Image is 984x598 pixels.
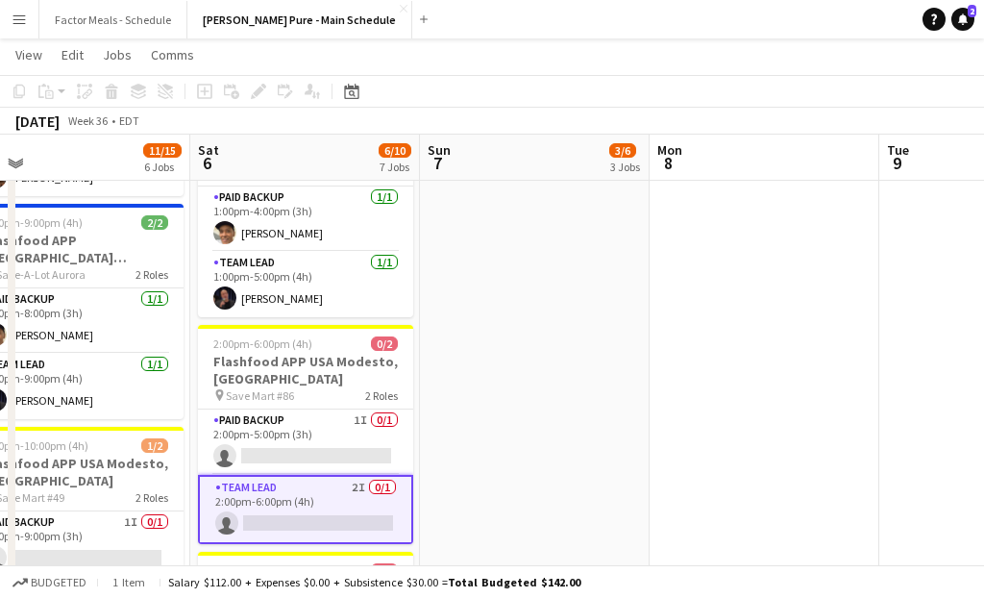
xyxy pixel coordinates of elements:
[106,575,152,589] span: 1 item
[61,46,84,63] span: Edit
[141,438,168,453] span: 1/2
[187,1,412,38] button: [PERSON_NAME] Pure - Main Schedule
[10,572,89,593] button: Budgeted
[198,410,413,475] app-card-role: Paid Backup1I0/12:00pm-5:00pm (3h)
[63,113,111,128] span: Week 36
[610,160,640,174] div: 3 Jobs
[654,152,682,174] span: 8
[425,152,451,174] span: 7
[884,152,909,174] span: 9
[657,141,682,159] span: Mon
[151,46,194,63] span: Comms
[141,215,168,230] span: 2/2
[198,252,413,317] app-card-role: Team Lead1/11:00pm-5:00pm (4h)[PERSON_NAME]
[951,8,974,31] a: 2
[144,160,181,174] div: 6 Jobs
[39,1,187,38] button: Factor Meals - Schedule
[226,388,294,403] span: Save Mart #86
[198,325,413,544] app-job-card: 2:00pm-6:00pm (4h)0/2Flashfood APP USA Modesto, [GEOGRAPHIC_DATA] Save Mart #862 RolesPaid Backup...
[195,152,219,174] span: 6
[135,490,168,505] span: 2 Roles
[428,141,451,159] span: Sun
[198,141,219,159] span: Sat
[609,143,636,158] span: 3/6
[213,336,312,351] span: 2:00pm-6:00pm (4h)
[213,563,312,578] span: 2:00pm-6:00pm (4h)
[103,46,132,63] span: Jobs
[143,143,182,158] span: 11/15
[95,42,139,67] a: Jobs
[198,187,413,252] app-card-role: Paid Backup1/11:00pm-4:00pm (3h)[PERSON_NAME]
[887,141,909,159] span: Tue
[15,112,60,131] div: [DATE]
[371,563,398,578] span: 0/2
[365,388,398,403] span: 2 Roles
[198,353,413,387] h3: Flashfood APP USA Modesto, [GEOGRAPHIC_DATA]
[198,102,413,317] app-job-card: 1:00pm-5:00pm (4h)2/2Flashfood APP [GEOGRAPHIC_DATA] [GEOGRAPHIC_DATA], [GEOGRAPHIC_DATA] Leevers...
[54,42,91,67] a: Edit
[371,336,398,351] span: 0/2
[198,475,413,544] app-card-role: Team Lead2I0/12:00pm-6:00pm (4h)
[31,576,86,589] span: Budgeted
[448,575,580,589] span: Total Budgeted $142.00
[15,46,42,63] span: View
[143,42,202,67] a: Comms
[8,42,50,67] a: View
[968,5,976,17] span: 2
[135,267,168,282] span: 2 Roles
[380,160,410,174] div: 7 Jobs
[379,143,411,158] span: 6/10
[119,113,139,128] div: EDT
[168,575,580,589] div: Salary $112.00 + Expenses $0.00 + Subsistence $30.00 =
